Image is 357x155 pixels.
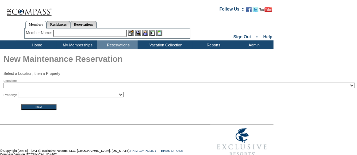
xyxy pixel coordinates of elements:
[233,34,251,39] a: Sign Out
[149,30,155,36] img: Reservations
[263,34,272,39] a: Help
[97,40,138,49] td: Reservations
[259,7,272,12] img: Subscribe to our YouTube Channel
[4,71,273,76] p: Select a Location, then a Property
[21,104,56,110] input: Next
[4,93,17,97] span: Property:
[253,7,258,12] img: Follow us on Twitter
[128,30,134,36] img: b_edit.gif
[4,53,273,67] h1: New Maintenance Reservation
[16,40,56,49] td: Home
[4,79,17,83] span: Location:
[142,30,148,36] img: Impersonate
[135,30,141,36] img: View
[56,40,97,49] td: My Memberships
[256,34,259,39] span: ::
[26,30,53,36] div: Member Name:
[138,40,192,49] td: Vacation Collection
[159,149,183,153] a: TERMS OF USE
[156,30,162,36] img: b_calculator.gif
[233,40,273,49] td: Admin
[246,9,252,13] a: Become our fan on Facebook
[253,9,258,13] a: Follow us on Twitter
[6,2,52,16] img: Compass Home
[25,21,47,28] a: Members
[219,6,244,14] td: Follow Us ::
[259,9,272,13] a: Subscribe to our YouTube Channel
[47,21,70,28] a: Residences
[192,40,233,49] td: Reports
[130,149,156,153] a: PRIVACY POLICY
[70,21,97,28] a: Reservations
[246,7,252,12] img: Become our fan on Facebook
